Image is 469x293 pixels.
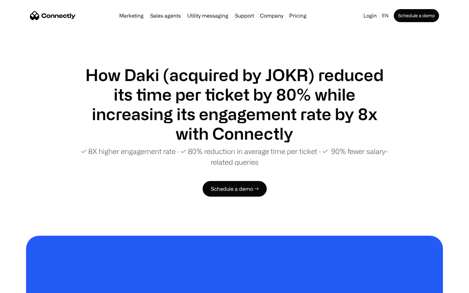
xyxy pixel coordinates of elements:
[361,11,379,20] a: Login
[232,13,257,18] a: Support
[117,13,146,18] a: Marketing
[382,11,389,20] div: en
[78,65,391,143] h1: How Daki (acquired by JOKR) reduced its time per ticket by 80% while increasing its engagement ra...
[287,13,309,18] a: Pricing
[394,9,439,22] a: Schedule a demo
[13,282,39,291] ul: Language list
[148,13,183,18] a: Sales agents
[7,281,39,291] aside: Language selected: English
[260,11,283,20] div: Company
[78,146,391,167] p: ✓ 8X higher engagement rate ∙ ✓ 80% reduction in average time per ticket ∙ ✓ 90% fewer salary-rel...
[185,13,231,18] a: Utility messaging
[203,181,267,197] a: Schedule a demo →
